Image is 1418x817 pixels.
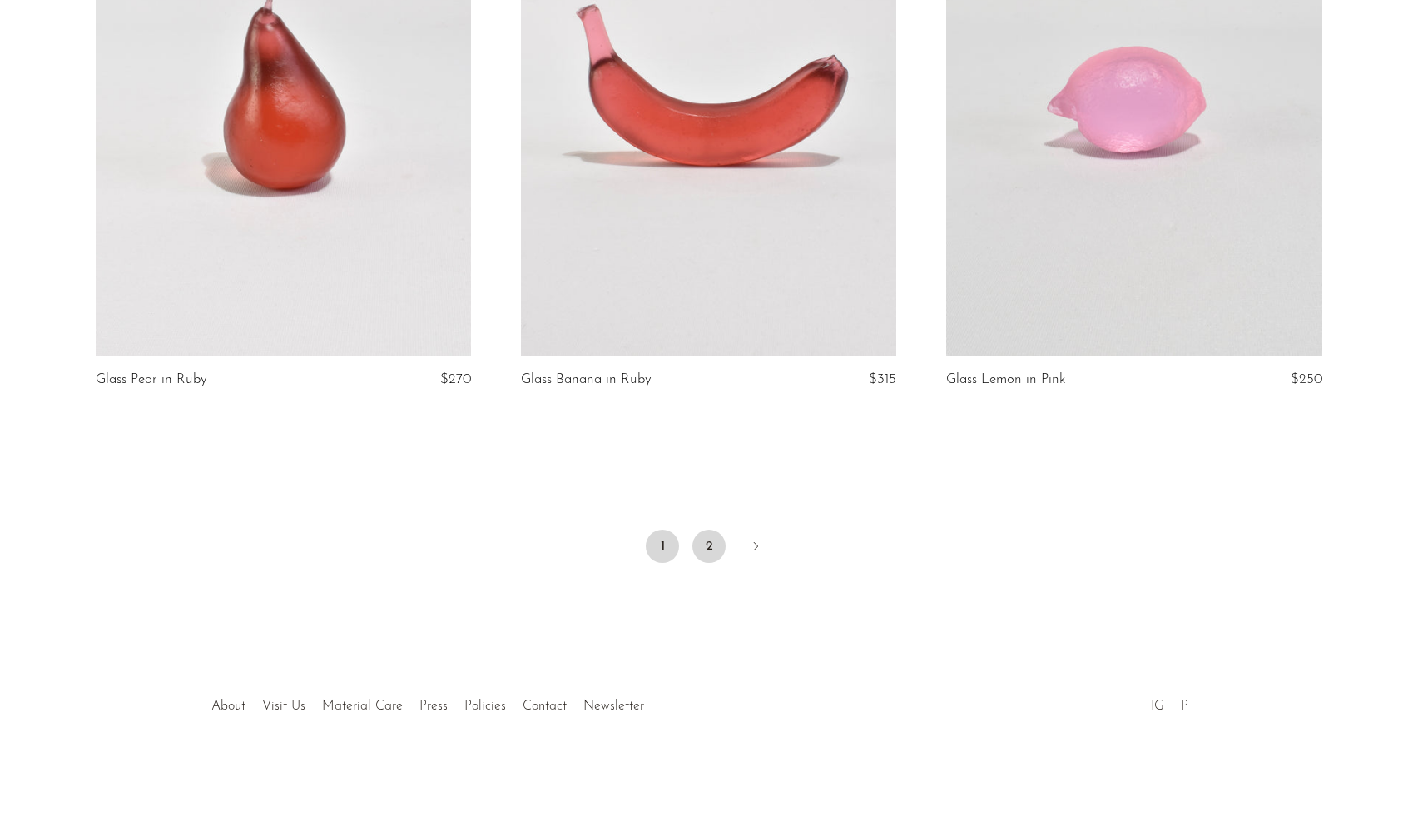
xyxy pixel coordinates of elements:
[464,700,506,713] a: Policies
[211,700,245,713] a: About
[262,700,305,713] a: Visit Us
[869,372,896,386] span: $315
[96,372,207,387] a: Glass Pear in Ruby
[322,700,403,713] a: Material Care
[523,700,567,713] a: Contact
[946,372,1066,387] a: Glass Lemon in Pink
[521,372,652,387] a: Glass Banana in Ruby
[739,530,772,566] a: Next
[1291,372,1322,386] span: $250
[419,700,448,713] a: Press
[1181,700,1196,713] a: PT
[1143,686,1204,718] ul: Social Medias
[203,686,652,718] ul: Quick links
[646,530,679,563] span: 1
[1151,700,1164,713] a: IG
[692,530,726,563] a: 2
[440,372,471,386] span: $270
